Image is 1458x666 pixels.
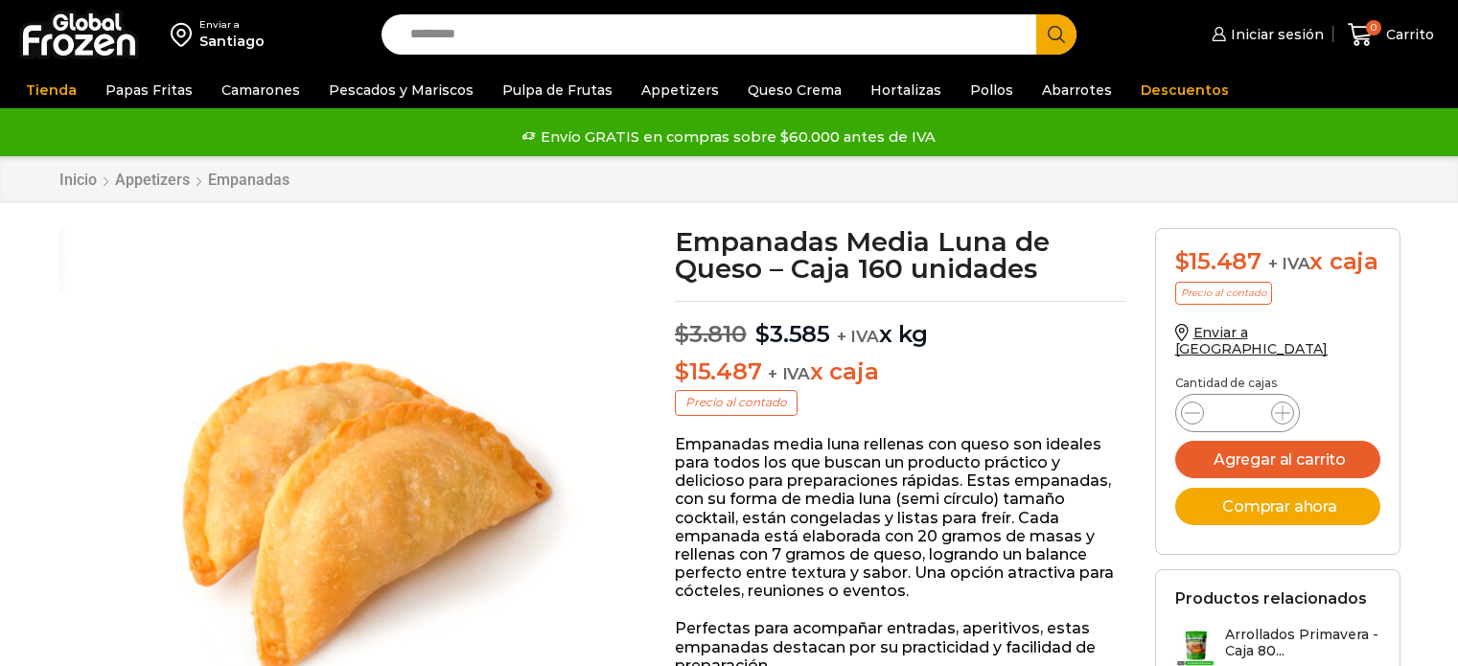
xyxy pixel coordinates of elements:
[675,358,1126,386] p: x caja
[1175,247,1261,275] bdi: 15.487
[1226,25,1324,44] span: Iniciar sesión
[675,301,1126,349] p: x kg
[675,228,1126,282] h1: Empanadas Media Luna de Queso – Caja 160 unidades
[1175,441,1380,478] button: Agregar al carrito
[16,72,86,108] a: Tienda
[493,72,622,108] a: Pulpa de Frutas
[960,72,1023,108] a: Pollos
[1175,488,1380,525] button: Comprar ahora
[1131,72,1238,108] a: Descuentos
[861,72,951,108] a: Hortalizas
[1268,254,1310,273] span: + IVA
[1225,627,1380,659] h3: Arrollados Primavera - Caja 80...
[1175,589,1367,608] h2: Productos relacionados
[1366,20,1381,35] span: 0
[675,390,798,415] p: Precio al contado
[58,171,290,189] nav: Breadcrumb
[768,364,810,383] span: + IVA
[675,357,761,385] bdi: 15.487
[755,320,830,348] bdi: 3.585
[738,72,851,108] a: Queso Crema
[1036,14,1076,55] button: Search button
[1175,248,1380,276] div: x caja
[1175,282,1272,305] p: Precio al contado
[1175,377,1380,390] p: Cantidad de cajas
[755,320,770,348] span: $
[675,320,747,348] bdi: 3.810
[319,72,483,108] a: Pescados y Mariscos
[199,32,265,51] div: Santiago
[199,18,265,32] div: Enviar a
[1032,72,1122,108] a: Abarrotes
[96,72,202,108] a: Papas Fritas
[171,18,199,51] img: address-field-icon.svg
[632,72,729,108] a: Appetizers
[1381,25,1434,44] span: Carrito
[212,72,310,108] a: Camarones
[207,171,290,189] a: Empanadas
[675,320,689,348] span: $
[1207,15,1324,54] a: Iniciar sesión
[58,171,98,189] a: Inicio
[1175,324,1329,357] a: Enviar a [GEOGRAPHIC_DATA]
[675,435,1126,601] p: Empanadas media luna rellenas con queso son ideales para todos los que buscan un producto práctic...
[837,327,879,346] span: + IVA
[675,357,689,385] span: $
[1175,247,1190,275] span: $
[114,171,191,189] a: Appetizers
[1343,12,1439,57] a: 0 Carrito
[1219,400,1256,426] input: Product quantity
